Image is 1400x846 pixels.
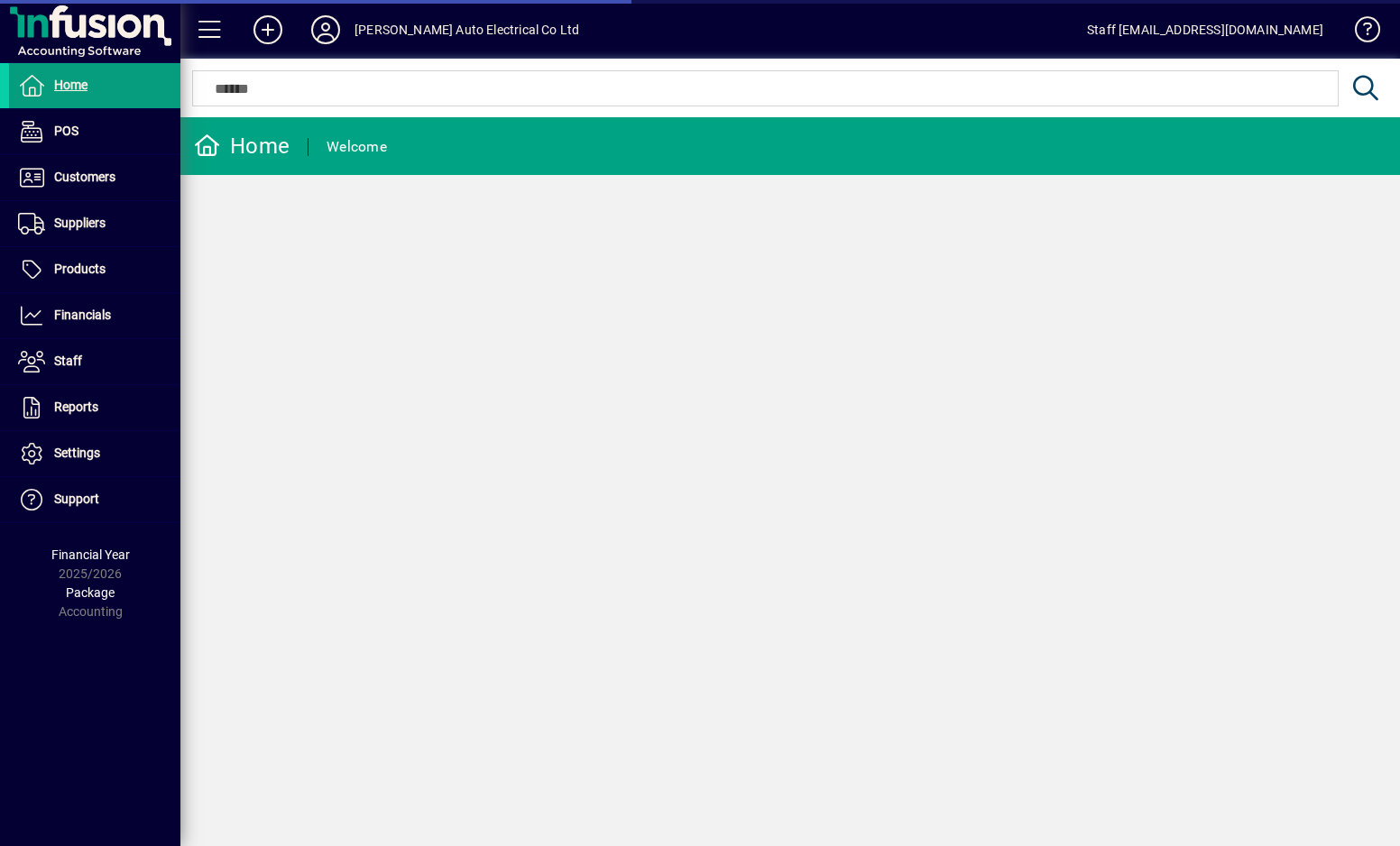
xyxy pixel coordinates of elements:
a: Suppliers [9,201,180,246]
a: Financials [9,293,180,338]
a: Customers [9,155,180,200]
span: Reports [54,400,98,414]
span: Financial Year [51,547,130,562]
button: Add [239,14,297,46]
div: Home [194,132,290,161]
span: Home [54,78,87,92]
a: POS [9,109,180,154]
a: Support [9,477,180,522]
a: Staff [9,339,180,384]
span: Package [66,585,115,600]
span: Products [54,262,106,276]
span: Customers [54,170,115,184]
button: Profile [297,14,355,46]
div: [PERSON_NAME] Auto Electrical Co Ltd [355,15,579,44]
span: Financials [54,308,111,322]
a: Settings [9,431,180,476]
a: Reports [9,385,180,430]
a: Knowledge Base [1341,4,1377,62]
span: Staff [54,354,82,368]
span: Suppliers [54,216,106,230]
a: Products [9,247,180,292]
span: Settings [54,446,100,460]
span: Support [54,492,99,506]
div: Staff [EMAIL_ADDRESS][DOMAIN_NAME] [1087,15,1323,44]
span: POS [54,124,78,138]
div: Welcome [327,133,387,161]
